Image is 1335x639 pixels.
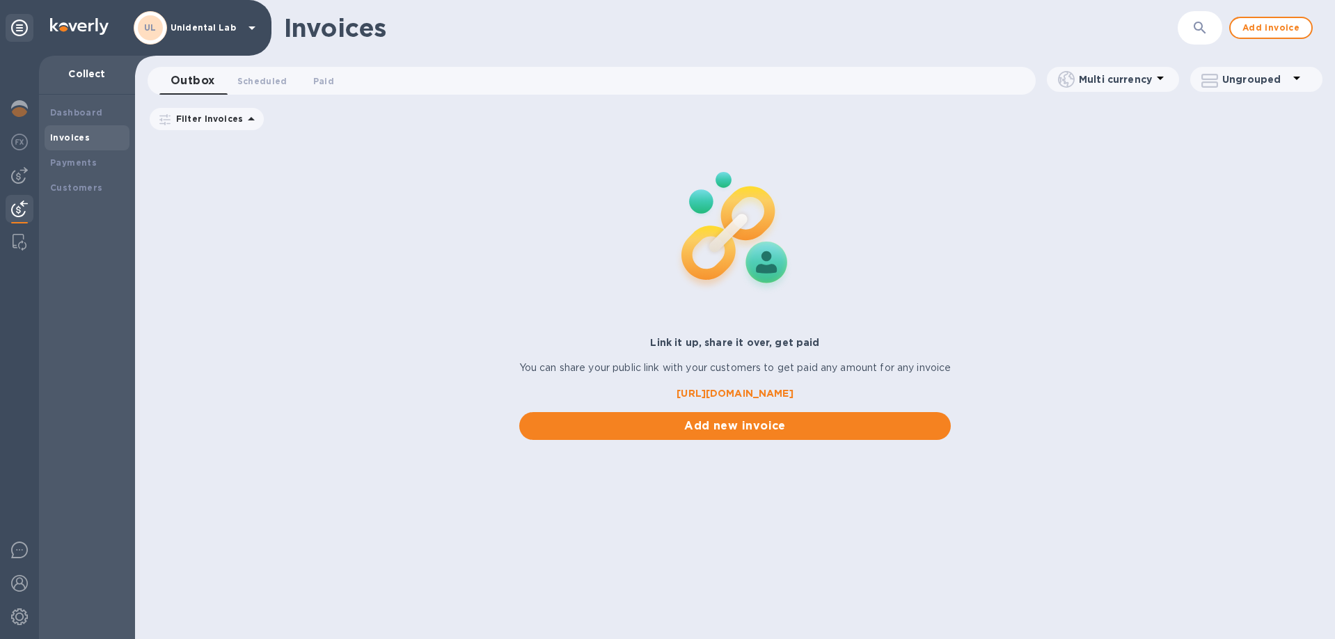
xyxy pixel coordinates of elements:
[519,336,951,349] p: Link it up, share it over, get paid
[171,113,243,125] p: Filter Invoices
[677,388,793,399] b: [URL][DOMAIN_NAME]
[171,71,215,90] span: Outbox
[1222,72,1288,86] p: Ungrouped
[6,14,33,42] div: Unpin categories
[1079,72,1152,86] p: Multi currency
[171,23,240,33] p: Unidental Lab
[11,134,28,150] img: Foreign exchange
[530,418,940,434] span: Add new invoice
[1229,17,1313,39] button: Add invoice
[50,67,124,81] p: Collect
[1242,19,1300,36] span: Add invoice
[50,157,97,168] b: Payments
[519,412,951,440] button: Add new invoice
[313,74,334,88] span: Paid
[284,13,386,42] h1: Invoices
[50,132,90,143] b: Invoices
[144,22,157,33] b: UL
[50,18,109,35] img: Logo
[50,182,103,193] b: Customers
[237,74,287,88] span: Scheduled
[519,386,951,401] a: [URL][DOMAIN_NAME]
[50,107,103,118] b: Dashboard
[519,361,951,375] p: You can share your public link with your customers to get paid any amount for any invoice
